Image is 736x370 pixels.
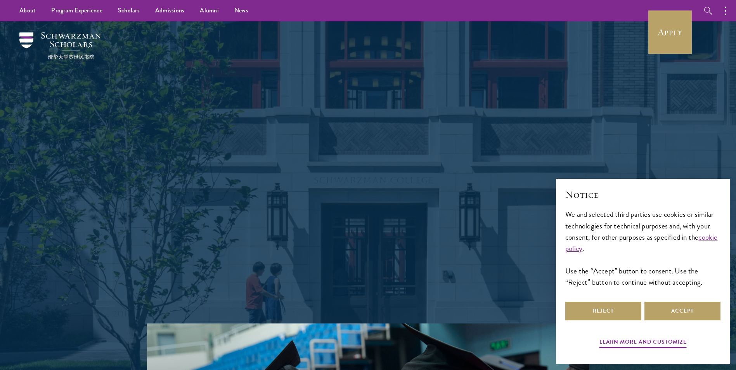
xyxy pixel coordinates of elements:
button: Learn more and customize [599,337,687,349]
button: Accept [644,302,720,320]
a: cookie policy [565,232,718,254]
a: Apply [648,10,692,54]
button: Reject [565,302,641,320]
h2: Notice [565,188,720,201]
div: We and selected third parties use cookies or similar technologies for technical purposes and, wit... [565,209,720,287]
img: Schwarzman Scholars [19,32,101,59]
